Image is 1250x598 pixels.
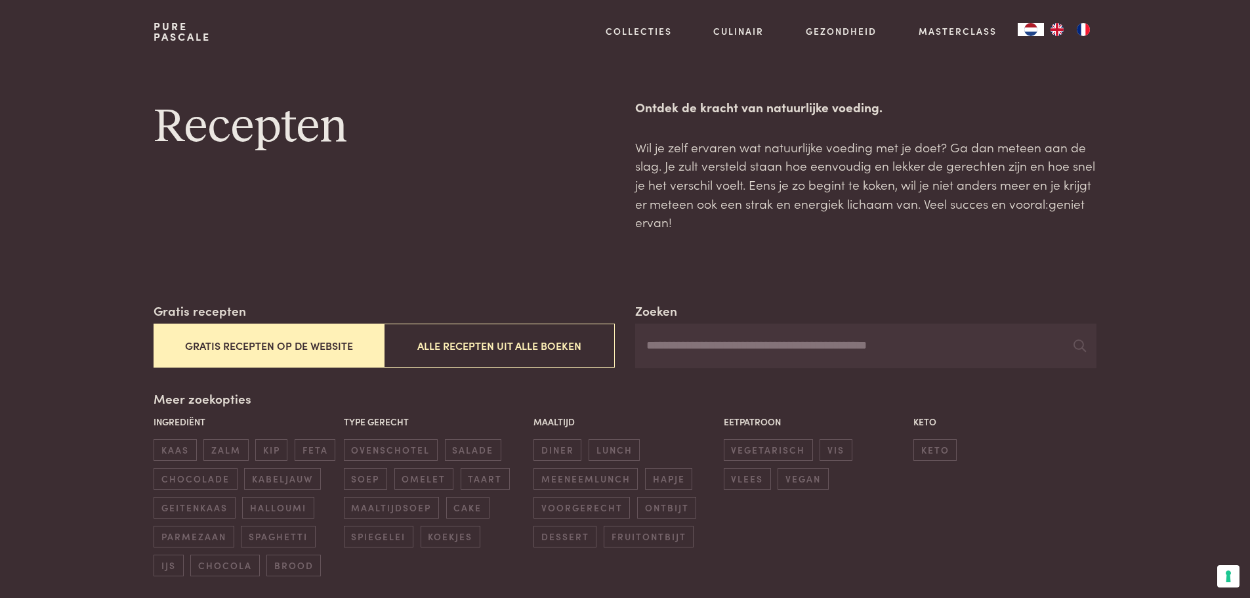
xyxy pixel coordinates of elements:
[1018,23,1096,36] aside: Language selected: Nederlands
[806,24,877,38] a: Gezondheid
[713,24,764,38] a: Culinair
[154,439,196,461] span: kaas
[344,526,413,547] span: spiegelei
[445,439,501,461] span: salade
[645,468,692,490] span: hapje
[635,301,677,320] label: Zoeken
[446,497,490,519] span: cake
[154,415,337,429] p: Ingrediënt
[913,439,957,461] span: keto
[1044,23,1096,36] ul: Language list
[244,468,320,490] span: kabeljauw
[919,24,997,38] a: Masterclass
[154,526,234,547] span: parmezaan
[154,301,246,320] label: Gratis recepten
[344,439,438,461] span: ovenschotel
[154,324,384,368] button: Gratis recepten op de website
[255,439,287,461] span: kip
[344,415,527,429] p: Type gerecht
[394,468,453,490] span: omelet
[635,98,883,116] strong: Ontdek de kracht van natuurlijke voeding.
[242,497,314,519] span: halloumi
[533,439,581,461] span: diner
[241,526,315,547] span: spaghetti
[724,468,771,490] span: vlees
[635,138,1096,232] p: Wil je zelf ervaren wat natuurlijke voeding met je doet? Ga dan meteen aan de slag. Je zult verst...
[1044,23,1070,36] a: EN
[421,526,480,547] span: koekjes
[203,439,248,461] span: zalm
[606,24,672,38] a: Collecties
[913,415,1096,429] p: Keto
[1018,23,1044,36] div: Language
[533,468,638,490] span: meeneemlunch
[724,439,813,461] span: vegetarisch
[344,497,439,519] span: maaltijdsoep
[1018,23,1044,36] a: NL
[1217,565,1240,587] button: Uw voorkeuren voor toestemming voor trackingtechnologieën
[190,555,259,576] span: chocola
[266,555,321,576] span: brood
[533,497,630,519] span: voorgerecht
[1070,23,1096,36] a: FR
[533,526,596,547] span: dessert
[637,497,696,519] span: ontbijt
[154,468,237,490] span: chocolade
[589,439,640,461] span: lunch
[384,324,614,368] button: Alle recepten uit alle boeken
[344,468,387,490] span: soep
[154,21,211,42] a: PurePascale
[604,526,694,547] span: fruitontbijt
[724,415,907,429] p: Eetpatroon
[461,468,510,490] span: taart
[295,439,335,461] span: feta
[154,555,183,576] span: ijs
[778,468,828,490] span: vegan
[533,415,717,429] p: Maaltijd
[820,439,852,461] span: vis
[154,497,235,519] span: geitenkaas
[154,98,614,157] h1: Recepten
